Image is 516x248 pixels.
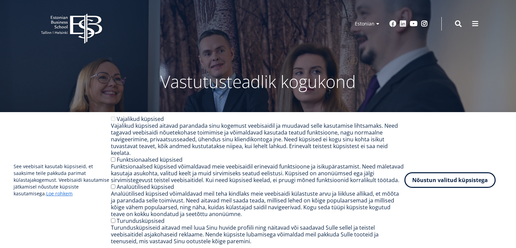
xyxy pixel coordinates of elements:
div: Analüütilised küpsised võimaldavad meil teha kindlaks meie veebisaidi külastuste arvu ja liikluse... [111,190,404,217]
label: Vajalikud küpsised [117,115,164,123]
a: Loe rohkem [46,190,73,197]
p: See veebisait kasutab küpsiseid, et saaksime teile pakkuda parimat külastajakogemust. Veebisaidi ... [14,163,111,197]
label: Analüütilised küpsised [117,183,174,191]
div: Vajalikud küpsised aitavad parandada sinu kogemust veebisaidil ja muudavad selle kasutamise lihts... [111,122,404,156]
button: Nõustun valitud küpsistega [404,172,496,188]
div: Turundusküpsiseid aitavad meil luua Sinu huvide profiili ning näitavad või saadavad Sulle sellel ... [111,224,404,245]
a: Youtube [410,20,418,27]
a: Instagram [421,20,428,27]
label: Turundusküpsised [117,217,165,225]
label: Funktsionaalsed küpsised [117,156,183,163]
p: Vastutusteadlik kogukond [78,71,438,92]
a: Linkedin [400,20,406,27]
div: Funktsionaalsed küpsised võimaldavad meie veebisaidil erinevaid funktsioone ja isikupärastamist. ... [111,163,404,183]
a: Facebook [389,20,396,27]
